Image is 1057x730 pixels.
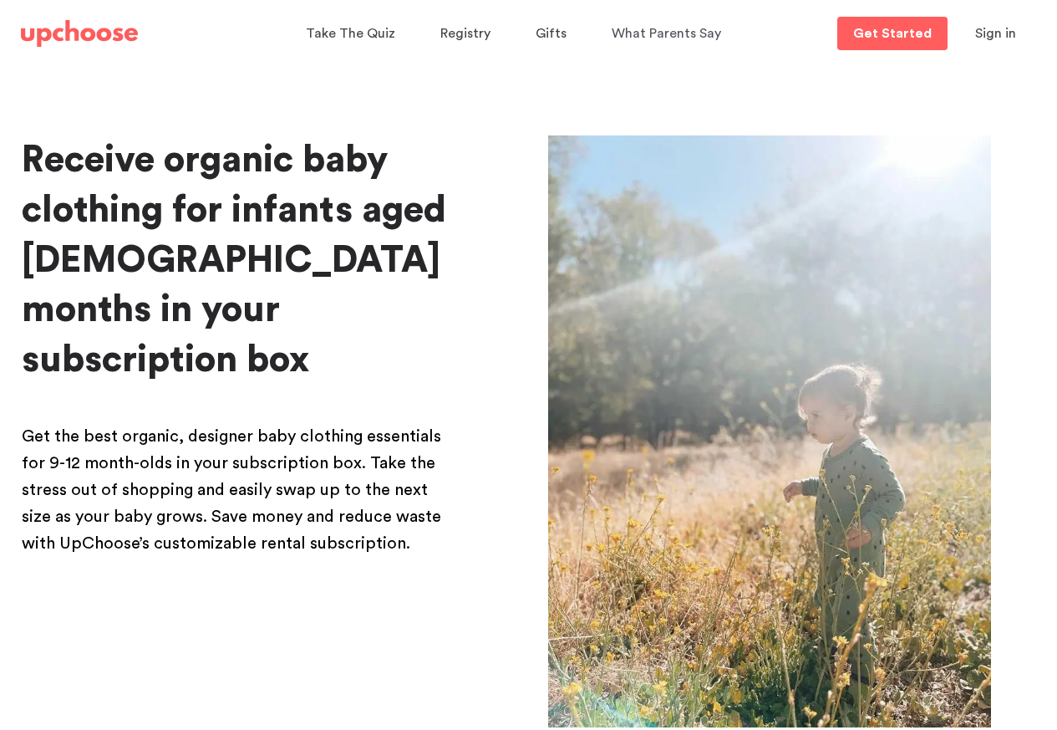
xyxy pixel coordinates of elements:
a: What Parents Say [612,18,726,50]
span: Registry [440,27,490,40]
span: Gifts [536,27,567,40]
span: What Parents Say [612,27,721,40]
h1: Receive organic baby clothing for infants aged [DEMOGRAPHIC_DATA] months in your subscription box [22,135,453,385]
span: Get the best organic, designer baby clothing essentials for 9-12 month-olds in your subscription ... [22,428,441,552]
span: Sign in [975,27,1016,40]
a: Gifts [536,18,572,50]
img: UpChoose [21,20,138,47]
p: Get Started [853,27,932,40]
span: Take The Quiz [306,27,395,40]
a: UpChoose [21,17,138,51]
a: Take The Quiz [306,18,400,50]
a: Get Started [837,17,948,50]
button: Sign in [954,17,1037,50]
a: Registry [440,18,495,50]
